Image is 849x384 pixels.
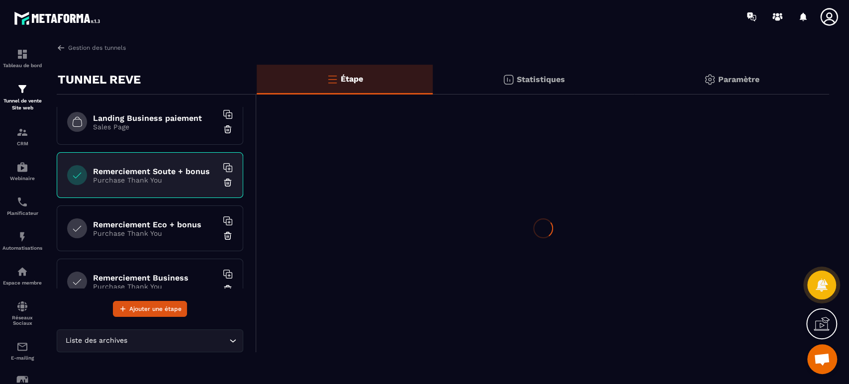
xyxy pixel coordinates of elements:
[58,70,141,90] p: TUNNEL REVE
[57,43,126,52] a: Gestion des tunnels
[2,245,42,251] p: Automatisations
[2,176,42,181] p: Webinaire
[93,167,217,176] h6: Remerciement Soute + bonus
[2,189,42,223] a: schedulerschedulerPlanificateur
[2,154,42,189] a: automationsautomationsWebinaire
[517,75,565,84] p: Statistiques
[93,273,217,283] h6: Remerciement Business
[2,258,42,293] a: automationsautomationsEspace membre
[2,333,42,368] a: emailemailE-mailing
[16,266,28,278] img: automations
[2,223,42,258] a: automationsautomationsAutomatisations
[93,113,217,123] h6: Landing Business paiement
[2,315,42,326] p: Réseaux Sociaux
[16,231,28,243] img: automations
[2,63,42,68] p: Tableau de bord
[2,141,42,146] p: CRM
[14,9,103,27] img: logo
[16,300,28,312] img: social-network
[2,210,42,216] p: Planificateur
[2,293,42,333] a: social-networksocial-networkRéseaux Sociaux
[16,196,28,208] img: scheduler
[223,231,233,241] img: trash
[2,76,42,119] a: formationformationTunnel de vente Site web
[16,126,28,138] img: formation
[113,301,187,317] button: Ajouter une étape
[93,283,217,290] p: Purchase Thank You
[93,176,217,184] p: Purchase Thank You
[502,74,514,86] img: stats.20deebd0.svg
[718,75,759,84] p: Paramètre
[57,329,243,352] div: Search for option
[2,280,42,286] p: Espace membre
[2,355,42,361] p: E-mailing
[704,74,716,86] img: setting-gr.5f69749f.svg
[63,335,129,346] span: Liste des archives
[16,48,28,60] img: formation
[2,119,42,154] a: formationformationCRM
[16,161,28,173] img: automations
[807,344,837,374] div: Ouvrir le chat
[93,123,217,131] p: Sales Page
[93,220,217,229] h6: Remerciement Eco + bonus
[2,41,42,76] a: formationformationTableau de bord
[129,335,227,346] input: Search for option
[2,97,42,111] p: Tunnel de vente Site web
[57,43,66,52] img: arrow
[16,341,28,353] img: email
[16,83,28,95] img: formation
[341,74,363,84] p: Étape
[223,178,233,188] img: trash
[93,229,217,237] p: Purchase Thank You
[223,284,233,294] img: trash
[223,124,233,134] img: trash
[326,73,338,85] img: bars-o.4a397970.svg
[129,304,182,314] span: Ajouter une étape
